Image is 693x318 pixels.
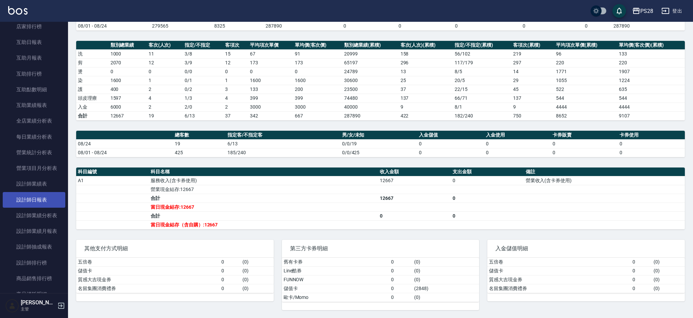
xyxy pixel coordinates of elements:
td: 6/13 [183,111,223,120]
th: 入金儲值 [417,131,484,140]
td: 9 [399,102,453,111]
td: 287890 [264,21,315,30]
td: 22 / 15 [453,85,511,94]
td: 0 [631,284,652,293]
table: a dense table [76,41,685,121]
td: 173 [248,58,293,67]
td: 8 / 1 [453,102,511,111]
td: 0 [618,148,685,157]
a: 店家排行榜 [3,19,65,34]
td: 燙 [76,67,109,76]
th: 客項次(累積) [511,41,554,50]
a: 設計師業績分析表 [3,208,65,223]
th: 指定/不指定(累積) [453,41,511,50]
a: 設計師抽成報表 [3,239,65,255]
td: 洗 [76,49,109,58]
td: 0/0/19 [340,139,417,148]
td: 1907 [617,67,685,76]
td: ( 0 ) [652,284,685,293]
td: 67 [248,49,293,58]
td: ( 0 ) [652,266,685,275]
a: 互助日報表 [3,34,65,50]
td: 0 [484,148,551,157]
td: 0 [147,67,183,76]
td: 15 [223,49,248,58]
td: ( 0 ) [241,284,274,293]
td: 合計 [76,111,109,120]
td: 名留集團消費禮券 [76,284,220,293]
td: 399 [248,94,293,102]
td: 08/01 - 08/24 [76,21,150,30]
td: 0 [451,211,524,220]
td: 護 [76,85,109,94]
td: Line酷券 [282,266,390,275]
td: 544 [617,94,685,102]
td: 0 [631,275,652,284]
p: 主管 [21,306,55,312]
td: 279565 [150,21,213,30]
td: 0 [389,275,412,284]
td: 29 [511,76,554,85]
td: 66 / 71 [453,94,511,102]
td: 儲值卡 [76,266,220,275]
td: 0 [488,21,561,30]
td: 12667 [378,194,451,203]
td: 儲值卡 [282,284,390,293]
th: 類別總業績 [109,41,147,50]
td: 0 / 2 [183,85,223,94]
td: 74480 [342,94,399,102]
td: 422 [399,111,453,120]
td: A1 [76,176,149,185]
td: 剪 [76,58,109,67]
td: 137 [511,94,554,102]
td: 染 [76,76,109,85]
th: 指定/不指定 [183,41,223,50]
th: 卡券使用 [618,131,685,140]
td: 1 / 3 [183,94,223,102]
td: 30600 [342,76,399,85]
td: 0 [389,258,412,267]
td: 舊有卡券 [282,258,390,267]
td: 56 / 102 [453,49,511,58]
td: 133 [617,49,685,58]
th: 備註 [524,168,685,176]
td: 1597 [109,94,147,102]
td: 667 [293,111,343,120]
td: 37 [399,85,453,94]
table: a dense table [76,168,685,229]
td: 0 / 0 [183,67,223,76]
a: 營業統計分析表 [3,145,65,160]
td: 45 [511,85,554,94]
td: 65197 [342,58,399,67]
th: 客次(人次)(累積) [399,41,453,50]
td: ( 0 ) [652,258,685,267]
td: 2070 [109,58,147,67]
td: 0/0/425 [340,148,417,157]
td: ( 0 ) [241,266,274,275]
a: 互助點數明細 [3,82,65,97]
td: 137 [399,94,453,102]
td: 635 [617,85,685,94]
td: 0 [560,21,612,30]
td: ( 0 ) [412,258,479,267]
td: 4 [147,94,183,102]
th: 入金使用 [484,131,551,140]
td: 400 [109,85,147,94]
td: 質感大吉現金券 [487,275,631,284]
td: 0 [374,21,425,30]
td: 24789 [342,67,399,76]
td: FUNNOW [282,275,390,284]
th: 總客數 [173,131,226,140]
td: 3 / 9 [183,58,223,67]
td: 6000 [109,102,147,111]
td: 儲值卡 [487,266,631,275]
td: 544 [554,94,617,102]
td: 0 [451,176,524,185]
td: 2 [147,102,183,111]
td: 4444 [554,102,617,111]
td: 297 [511,58,554,67]
td: 96 [554,49,617,58]
td: 12667 [378,176,451,185]
a: 設計師業績月報表 [3,223,65,239]
a: 每日業績分析表 [3,129,65,145]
